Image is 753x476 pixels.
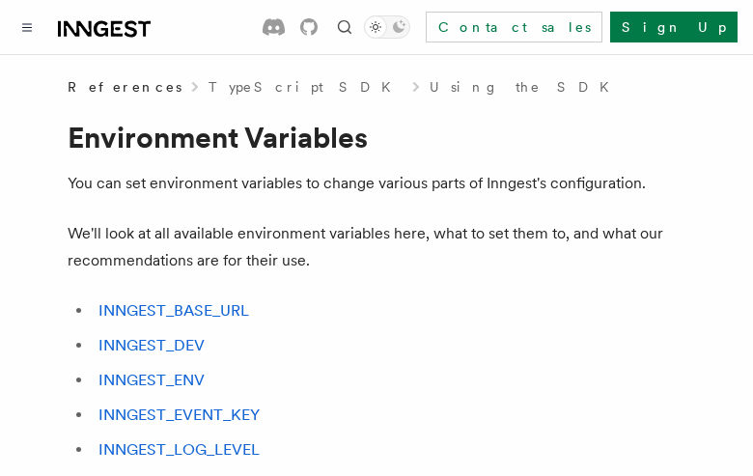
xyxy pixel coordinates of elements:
a: INNGEST_DEV [98,336,205,354]
button: Toggle dark mode [364,15,410,39]
a: Contact sales [426,12,602,42]
a: INNGEST_EVENT_KEY [98,406,260,424]
span: References [68,77,181,97]
a: INNGEST_LOG_LEVEL [98,440,260,459]
a: Using the SDK [430,77,621,97]
a: Sign Up [610,12,738,42]
a: INNGEST_BASE_URL [98,301,249,320]
a: INNGEST_ENV [98,371,205,389]
p: You can set environment variables to change various parts of Inngest's configuration. [68,170,685,197]
h1: Environment Variables [68,120,685,154]
a: TypeScript SDK [209,77,403,97]
button: Toggle navigation [15,15,39,39]
button: Find something... [333,15,356,39]
p: We'll look at all available environment variables here, what to set them to, and what our recomme... [68,220,685,274]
